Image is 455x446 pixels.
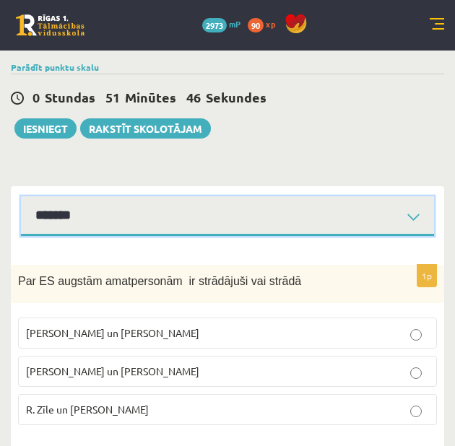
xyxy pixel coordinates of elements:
span: Par ES augstām amatpersonām ir strādājuši vai strādā [18,275,301,287]
span: 0 [32,89,40,105]
p: 1p [417,264,437,287]
span: Stundas [45,89,95,105]
span: 46 [186,89,201,105]
input: [PERSON_NAME] un [PERSON_NAME] [410,367,422,379]
button: Iesniegt [14,118,77,139]
input: R. Zīle un [PERSON_NAME] [410,406,422,417]
a: 90 xp [248,18,282,30]
input: [PERSON_NAME] un [PERSON_NAME] [410,329,422,341]
span: mP [229,18,240,30]
span: R. Zīle un [PERSON_NAME] [26,403,149,416]
span: 90 [248,18,264,32]
span: 51 [105,89,120,105]
span: Sekundes [206,89,266,105]
span: [PERSON_NAME] un [PERSON_NAME] [26,326,199,339]
a: Rakstīt skolotājam [80,118,211,139]
span: xp [266,18,275,30]
a: Parādīt punktu skalu [11,61,99,73]
span: Minūtes [125,89,176,105]
span: [PERSON_NAME] un [PERSON_NAME] [26,364,199,377]
span: 2973 [202,18,227,32]
a: Rīgas 1. Tālmācības vidusskola [16,14,84,36]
